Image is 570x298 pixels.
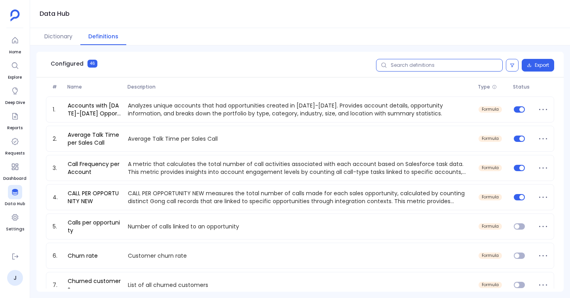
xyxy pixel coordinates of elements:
button: Export [522,59,554,72]
span: 2. [49,135,65,143]
a: Dashboard [3,160,27,182]
a: Settings [6,210,24,232]
button: Dictionary [36,28,80,45]
span: 4. [49,193,65,201]
span: Settings [6,226,24,232]
p: CALL PER OPPORTUNITY NEW measures the total number of calls made for each sales opportunity, calc... [125,189,475,205]
span: Export [535,62,549,68]
p: Number of calls linked to an opportunity [125,223,475,230]
a: Requests [5,134,25,157]
input: Search definitions [376,59,503,72]
span: formula [482,136,499,141]
h1: Data Hub [40,8,70,19]
a: Churn rate [65,252,101,260]
p: Average Talk Time per Sales Call [125,135,475,143]
span: Dashboard [3,175,27,182]
a: Reports [7,109,23,131]
span: formula [482,283,499,287]
a: Average Talk Time per Sales Call [65,131,125,147]
a: Calls per opportunity [65,219,125,234]
a: Explore [8,58,22,81]
span: Type [478,84,490,90]
span: formula [482,107,499,112]
span: Configured [51,60,84,68]
a: J [7,270,23,286]
span: 6. [49,252,65,260]
a: Data Hub [5,185,25,207]
span: 46 [87,60,97,68]
span: formula [482,166,499,170]
span: 3. [49,164,65,172]
p: Customer churn rate [125,252,475,260]
span: Home [8,49,22,55]
button: Definitions [80,28,126,45]
span: formula [482,195,499,200]
a: Deep Dive [5,84,25,106]
span: formula [482,224,499,229]
img: petavue logo [10,9,20,21]
a: Call Frequency per Account [65,160,125,176]
span: Deep Dive [5,100,25,106]
span: formula [482,253,499,258]
span: # [49,84,64,90]
span: 7. [49,281,65,289]
span: Name [64,84,124,90]
span: 5. [49,223,65,230]
p: List of all churned customers [125,281,475,289]
p: A metric that calculates the total number of call activities associated with each account based o... [125,160,475,176]
a: Accounts with [DATE]-[DATE] Opportunities [65,102,125,117]
a: CALL PER OPPORTUNITY NEW [65,189,125,205]
a: Churned customers [65,277,125,293]
span: 1. [49,106,65,113]
span: Status [510,84,535,90]
span: Requests [5,150,25,157]
a: Home [8,33,22,55]
p: Analyzes unique accounts that had opportunities created in [DATE]-[DATE]. Provides account detail... [125,102,475,117]
span: Description [124,84,475,90]
span: Data Hub [5,201,25,207]
span: Reports [7,125,23,131]
span: Explore [8,74,22,81]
